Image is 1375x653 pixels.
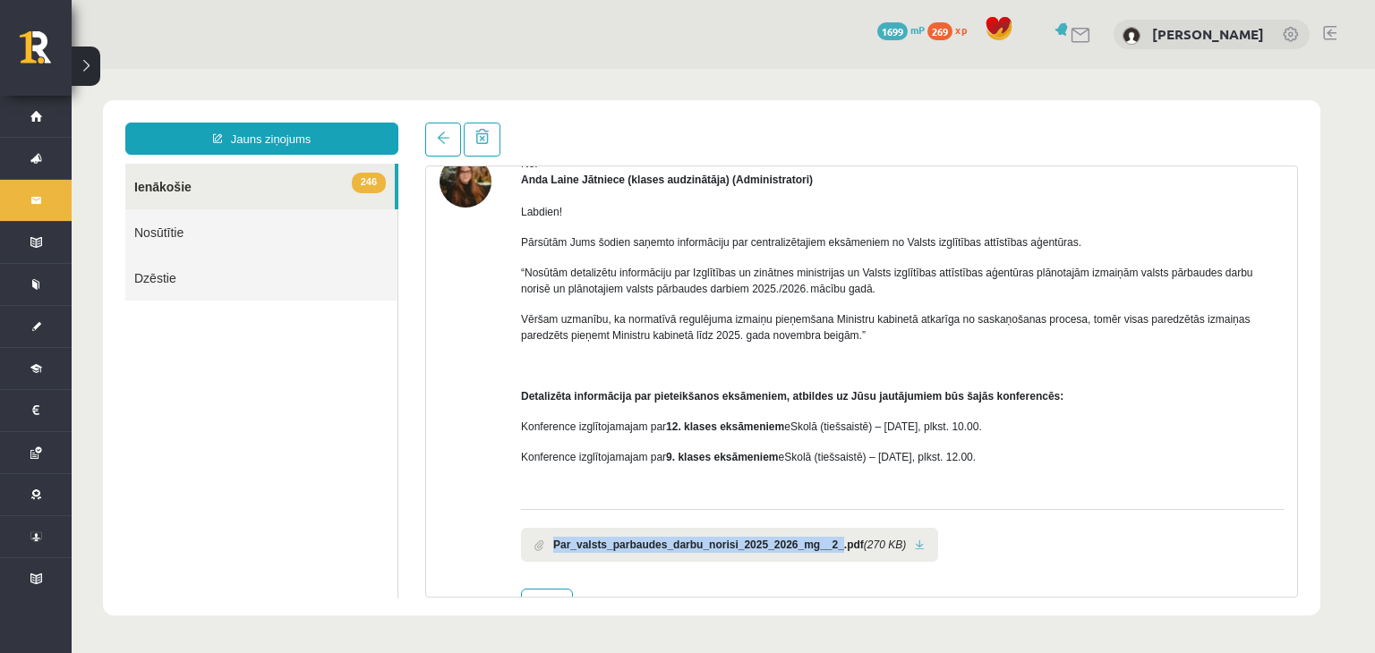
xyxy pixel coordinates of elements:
[594,352,713,364] b: 12. klases eksāmeniem
[54,54,327,86] a: Jauns ziņojums
[280,104,314,124] span: 246
[449,244,1178,273] span: Vēršam uzmanību, ka normatīvā regulējuma izmaiņu pieņemšana Ministru kabinetā atkarīga no saskaņo...
[368,87,420,139] img: Anda Laine Jātniece (klases audzinātāja)
[910,22,925,37] span: mP
[1123,27,1140,45] img: Sendija Zeltmate
[1152,25,1264,43] a: [PERSON_NAME]
[877,22,925,37] a: 1699 mP
[792,468,834,484] i: (270 KB)
[927,22,952,40] span: 269
[54,140,326,186] a: Nosūtītie
[449,321,992,334] strong: Detalizēta informācija par pieteikšanos eksāmeniem, atbildes uz Jūsu jautājumiem būs šajās konfer...
[54,95,323,140] a: 246Ienākošie
[20,31,72,76] a: Rīgas 1. Tālmācības vidusskola
[877,22,908,40] span: 1699
[449,520,501,552] a: Atbildēt
[449,382,904,394] span: Konference izglītojamajam par eSkolā (tiešsaistē) – [DATE], plkst. 12.00.
[54,186,326,232] a: Dzēstie
[449,137,491,149] span: Labdien!
[449,198,1182,226] span: “Nosūtām detalizētu informāciju par Izglītības un zinātnes ministrijas un Valsts izglītības attīs...
[449,105,741,117] strong: Anda Laine Jātniece (klases audzinātāja) (Administratori)
[927,22,976,37] a: 269 xp
[449,167,1010,180] span: Pārsūtām Jums šodien saņemto informāciju par centralizētajiem eksāmeniem no Valsts izglītības att...
[955,22,967,37] span: xp
[449,352,910,364] span: Konference izglītojamajam par eSkolā (tiešsaistē) – [DATE], plkst. 10.00.
[594,382,706,394] b: 9. klases eksāmeniem
[482,468,792,484] b: Par_valsts_parbaudes_darbu_norisi_2025_2026_mg__2_.pdf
